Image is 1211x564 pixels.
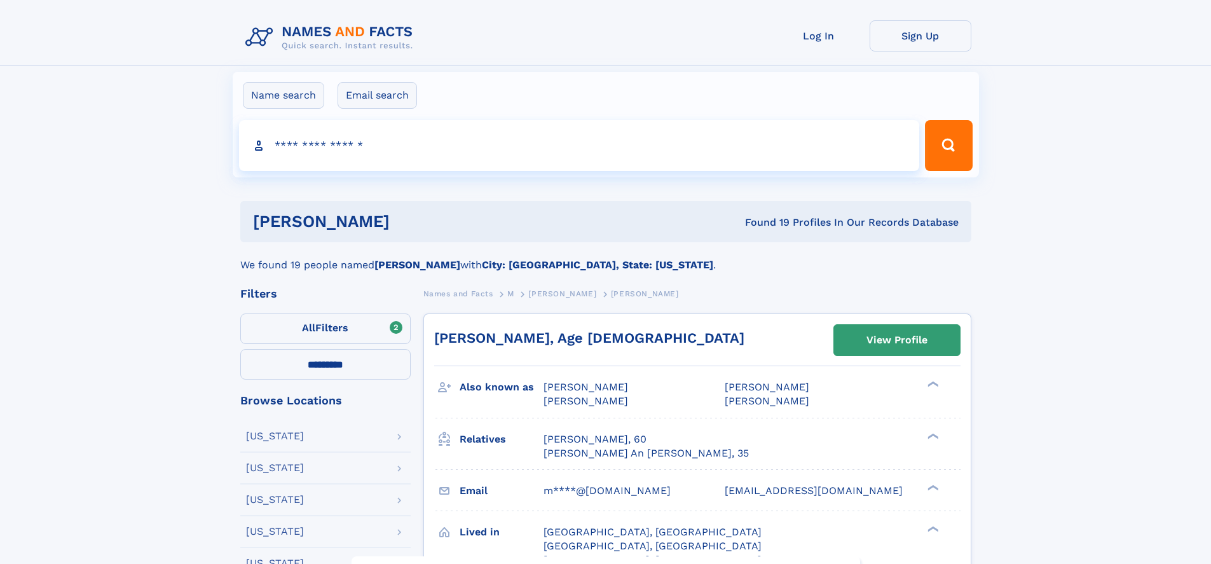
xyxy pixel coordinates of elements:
a: Sign Up [870,20,971,52]
a: [PERSON_NAME], Age [DEMOGRAPHIC_DATA] [434,330,744,346]
button: Search Button [925,120,972,171]
span: [PERSON_NAME] [544,381,628,393]
div: [US_STATE] [246,463,304,473]
h3: Relatives [460,429,544,450]
div: Found 19 Profiles In Our Records Database [567,216,959,230]
div: We found 19 people named with . [240,242,971,273]
a: Names and Facts [423,285,493,301]
span: [GEOGRAPHIC_DATA], [GEOGRAPHIC_DATA] [544,526,762,538]
div: ❯ [924,432,940,440]
span: [PERSON_NAME] [544,395,628,407]
div: ❯ [924,483,940,492]
a: [PERSON_NAME] [528,285,596,301]
b: [PERSON_NAME] [374,259,460,271]
a: Log In [768,20,870,52]
div: [US_STATE] [246,526,304,537]
div: ❯ [924,525,940,533]
label: Email search [338,82,417,109]
a: [PERSON_NAME], 60 [544,432,647,446]
a: View Profile [834,325,960,355]
div: Filters [240,288,411,299]
label: Filters [240,313,411,344]
span: [PERSON_NAME] [725,395,809,407]
h3: Email [460,480,544,502]
span: [PERSON_NAME] [611,289,679,298]
h3: Lived in [460,521,544,543]
b: City: [GEOGRAPHIC_DATA], State: [US_STATE] [482,259,713,271]
label: Name search [243,82,324,109]
span: [GEOGRAPHIC_DATA], [GEOGRAPHIC_DATA] [544,540,762,552]
input: search input [239,120,920,171]
div: [US_STATE] [246,431,304,441]
span: [PERSON_NAME] [725,381,809,393]
a: [PERSON_NAME] An [PERSON_NAME], 35 [544,446,749,460]
div: [US_STATE] [246,495,304,505]
img: Logo Names and Facts [240,20,423,55]
h3: Also known as [460,376,544,398]
span: [PERSON_NAME] [528,289,596,298]
div: ❯ [924,380,940,389]
span: M [507,289,514,298]
span: [EMAIL_ADDRESS][DOMAIN_NAME] [725,485,903,497]
span: All [302,322,315,334]
a: M [507,285,514,301]
h1: [PERSON_NAME] [253,214,568,230]
div: Browse Locations [240,395,411,406]
div: View Profile [866,326,927,355]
